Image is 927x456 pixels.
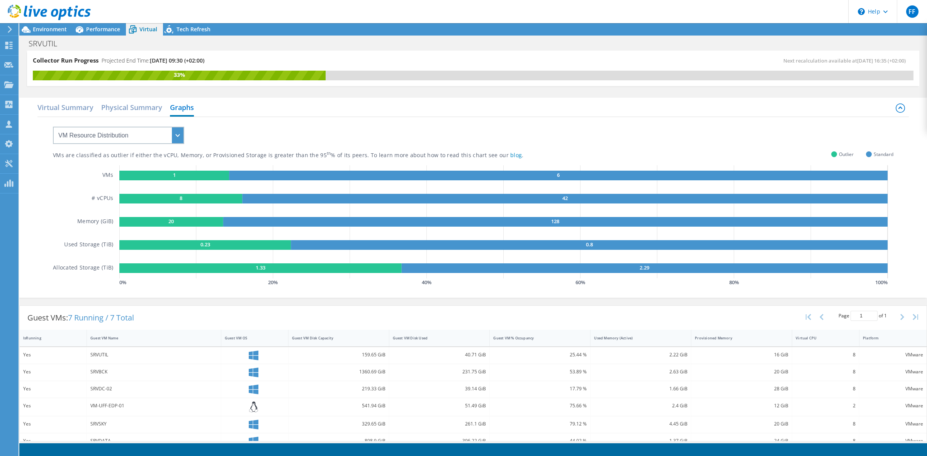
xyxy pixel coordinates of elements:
[594,420,688,428] div: 4.45 GiB
[863,368,923,376] div: VMware
[23,351,83,359] div: Yes
[23,437,83,445] div: Yes
[119,278,893,286] svg: GaugeChartPercentageAxisTexta
[102,171,114,180] h5: VMs
[393,351,486,359] div: 40.71 GiB
[851,311,878,321] input: jump to page
[90,402,217,410] div: VM-UFF-EDP-01
[393,420,486,428] div: 261.1 GiB
[796,336,846,341] div: Virtual CPU
[393,402,486,410] div: 51.49 GiB
[510,151,522,159] a: blog
[884,312,887,319] span: 1
[53,152,562,159] div: VMs are classified as outlier if either the vCPU, Memory, or Provisioned Storage is greater than ...
[292,351,385,359] div: 159.65 GiB
[493,336,577,341] div: Guest VM % Occupancy
[53,263,113,273] h5: Allocated Storage (TiB)
[177,25,211,33] span: Tech Refresh
[180,195,182,202] text: 8
[393,437,486,445] div: 396.22 GiB
[64,240,113,250] h5: Used Storage (TiB)
[796,385,856,393] div: 8
[858,8,865,15] svg: \n
[90,368,217,376] div: SRVBCK
[695,385,788,393] div: 28 GiB
[557,171,560,178] text: 6
[90,351,217,359] div: SRVUTIL
[173,171,176,178] text: 1
[20,306,142,330] div: Guest VMs:
[863,336,914,341] div: Platform
[256,264,265,271] text: 1.33
[729,279,739,286] text: 80 %
[292,336,376,341] div: Guest VM Disk Capacity
[594,437,688,445] div: 1.37 GiB
[796,368,856,376] div: 8
[863,385,923,393] div: VMware
[23,336,74,341] div: IsRunning
[640,264,650,271] text: 2.29
[594,368,688,376] div: 2.63 GiB
[200,241,210,248] text: 0.23
[33,71,326,79] div: 33%
[552,218,560,225] text: 128
[90,385,217,393] div: SRVDC-02
[119,279,126,286] text: 0 %
[863,402,923,410] div: VMware
[23,420,83,428] div: Yes
[586,241,593,248] text: 0.8
[695,420,788,428] div: 20 GiB
[292,385,385,393] div: 219.33 GiB
[150,57,204,64] span: [DATE] 09:30 (+02:00)
[695,351,788,359] div: 16 GiB
[863,437,923,445] div: VMware
[796,420,856,428] div: 8
[393,385,486,393] div: 39.14 GiB
[102,56,204,65] h4: Projected End Time:
[493,368,587,376] div: 53.89 %
[292,420,385,428] div: 329.65 GiB
[101,100,162,115] h2: Physical Summary
[493,437,587,445] div: 44.02 %
[493,385,587,393] div: 17.79 %
[292,402,385,410] div: 541.94 GiB
[594,385,688,393] div: 1.66 GiB
[225,336,275,341] div: Guest VM OS
[594,402,688,410] div: 2.4 GiB
[86,25,120,33] span: Performance
[875,279,888,286] text: 100 %
[90,437,217,445] div: SRVDATA
[857,57,906,64] span: [DATE] 16:35 (+02:00)
[23,402,83,410] div: Yes
[292,437,385,445] div: 898.9 GiB
[25,39,69,48] h1: SRVUTIL
[90,336,208,341] div: Guest VM Name
[493,402,587,410] div: 75.66 %
[92,194,113,203] h5: # vCPUs
[393,336,477,341] div: Guest VM Disk Used
[77,217,113,227] h5: Memory (GiB)
[37,100,93,115] h2: Virtual Summary
[292,368,385,376] div: 1360.69 GiB
[594,336,678,341] div: Used Memory (Active)
[139,25,157,33] span: Virtual
[594,351,688,359] div: 2.22 GiB
[493,351,587,359] div: 25.44 %
[695,336,779,341] div: Provisioned Memory
[170,100,194,117] h2: Graphs
[796,402,856,410] div: 2
[796,351,856,359] div: 8
[863,420,923,428] div: VMware
[695,402,788,410] div: 12 GiB
[576,279,585,286] text: 60 %
[327,151,331,156] sup: th
[695,437,788,445] div: 24 GiB
[23,385,83,393] div: Yes
[33,25,67,33] span: Environment
[562,195,568,202] text: 42
[268,279,278,286] text: 20 %
[783,57,910,64] span: Next recalculation available at
[839,311,887,321] span: Page of
[90,420,217,428] div: SRVSKY
[23,368,83,376] div: Yes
